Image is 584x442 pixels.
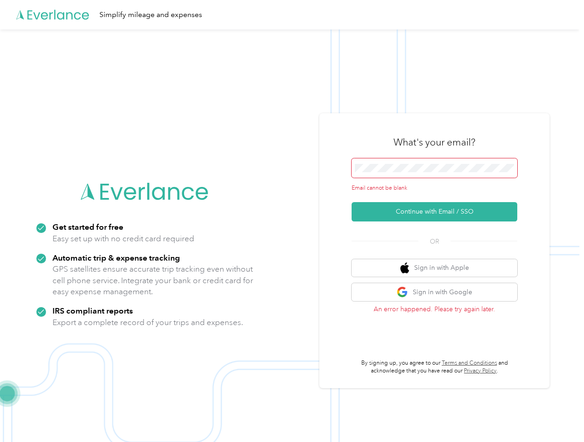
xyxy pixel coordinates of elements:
[52,233,194,244] p: Easy set up with no credit card required
[52,253,180,262] strong: Automatic trip & expense tracking
[52,306,133,315] strong: IRS compliant reports
[418,237,451,246] span: OR
[464,367,497,374] a: Privacy Policy
[352,202,517,221] button: Continue with Email / SSO
[352,184,517,192] div: Email cannot be blank
[52,317,243,328] p: Export a complete record of your trips and expenses.
[400,262,410,274] img: apple logo
[52,222,123,232] strong: Get started for free
[352,359,517,375] p: By signing up, you agree to our and acknowledge that you have read our .
[352,304,517,314] p: An error happened. Please try again later.
[393,136,475,149] h3: What's your email?
[352,283,517,301] button: google logoSign in with Google
[99,9,202,21] div: Simplify mileage and expenses
[442,360,497,366] a: Terms and Conditions
[352,259,517,277] button: apple logoSign in with Apple
[397,286,408,298] img: google logo
[52,263,254,297] p: GPS satellites ensure accurate trip tracking even without cell phone service. Integrate your bank...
